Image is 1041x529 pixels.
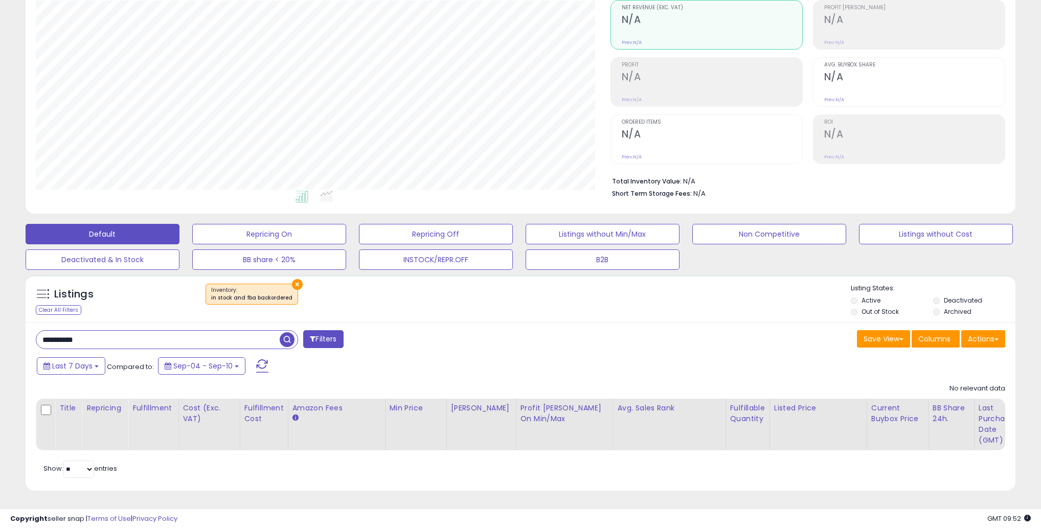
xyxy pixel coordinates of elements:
span: Profit [622,62,802,68]
a: Terms of Use [87,514,131,523]
span: Profit [PERSON_NAME] [824,5,1005,11]
button: Filters [303,330,343,348]
div: Min Price [390,403,442,413]
small: Prev: N/A [622,39,642,45]
button: Repricing Off [359,224,513,244]
div: Clear All Filters [36,305,81,315]
div: Last Purchase Date (GMT) [979,403,1016,446]
h2: N/A [622,128,802,142]
button: Deactivated & In Stock [26,249,179,270]
div: Fulfillment Cost [244,403,284,424]
button: Actions [961,330,1005,348]
div: Cost (Exc. VAT) [183,403,236,424]
span: Compared to: [107,362,154,372]
b: Total Inventory Value: [612,177,682,186]
button: Save View [857,330,910,348]
small: Prev: N/A [622,154,642,160]
div: Repricing [86,403,124,413]
div: in stock and fba backordered [211,294,292,302]
div: [PERSON_NAME] [451,403,512,413]
small: Amazon Fees. [292,413,299,423]
div: Listed Price [774,403,863,413]
div: Profit [PERSON_NAME] on Min/Max [520,403,609,424]
b: Short Term Storage Fees: [612,189,692,198]
a: Privacy Policy [132,514,177,523]
button: Repricing On [192,224,346,244]
button: Default [26,224,179,244]
button: Last 7 Days [37,357,105,375]
div: Fulfillable Quantity [730,403,765,424]
span: Inventory : [211,286,292,302]
div: Amazon Fees [292,403,381,413]
span: Last 7 Days [52,361,93,371]
button: BB share < 20% [192,249,346,270]
small: Prev: N/A [824,97,844,103]
div: Current Buybox Price [871,403,924,424]
span: ROI [824,120,1005,125]
label: Active [862,296,880,305]
span: Show: entries [43,464,117,473]
button: Columns [912,330,960,348]
span: Ordered Items [622,120,802,125]
h2: N/A [622,71,802,85]
h2: N/A [622,14,802,28]
th: The percentage added to the cost of goods (COGS) that forms the calculator for Min & Max prices. [516,399,613,450]
h5: Listings [54,287,94,302]
span: Avg. Buybox Share [824,62,1005,68]
label: Deactivated [944,296,982,305]
p: Listing States: [851,284,1015,293]
button: Non Competitive [692,224,846,244]
div: Fulfillment [132,403,174,413]
h2: N/A [824,128,1005,142]
button: INSTOCK/REPR.OFF [359,249,513,270]
label: Archived [944,307,971,316]
small: Prev: N/A [622,97,642,103]
small: Prev: N/A [824,39,844,45]
span: Columns [918,334,951,344]
div: Avg. Sales Rank [618,403,721,413]
span: 2025-09-18 09:52 GMT [987,514,1031,523]
span: Sep-04 - Sep-10 [173,361,233,371]
small: Prev: N/A [824,154,844,160]
h2: N/A [824,14,1005,28]
h2: N/A [824,71,1005,85]
div: Title [59,403,78,413]
label: Out of Stock [862,307,899,316]
strong: Copyright [10,514,48,523]
button: Sep-04 - Sep-10 [158,357,245,375]
button: B2B [526,249,680,270]
div: seller snap | | [10,514,177,524]
button: Listings without Cost [859,224,1013,244]
span: N/A [693,189,706,198]
button: × [292,279,303,290]
div: No relevant data [949,384,1005,394]
div: BB Share 24h. [933,403,970,424]
span: Net Revenue (Exc. VAT) [622,5,802,11]
li: N/A [612,174,998,187]
button: Listings without Min/Max [526,224,680,244]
